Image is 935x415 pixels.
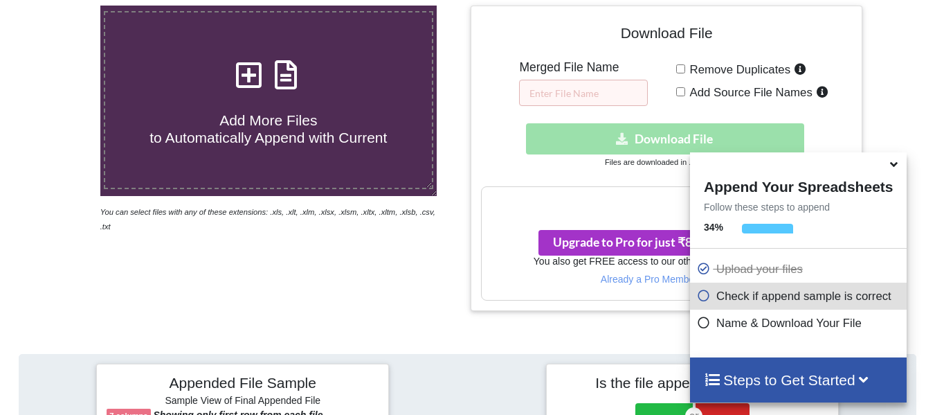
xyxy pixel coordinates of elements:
[482,256,851,267] h6: You also get FREE access to our other tool
[481,16,851,55] h4: Download File
[107,395,379,409] h6: Sample View of Final Appended File
[482,194,851,209] h3: Your files are more than 1 MB
[553,235,777,249] span: Upgrade to Pro for just ₹81 per month
[704,371,893,389] h4: Steps to Get Started
[697,288,903,305] p: Check if append sample is correct
[556,374,828,391] h4: Is the file appended correctly?
[685,63,791,76] span: Remove Duplicates
[107,374,379,394] h4: Appended File Sample
[690,175,907,195] h4: Append Your Spreadsheets
[100,208,435,231] i: You can select files with any of these extensions: .xls, .xlt, .xlm, .xlsx, .xlsm, .xltx, .xltm, ...
[685,86,813,99] span: Add Source File Names
[605,158,728,166] small: Files are downloaded in .xlsx format
[482,272,851,286] p: Already a Pro Member? Log In
[697,315,903,332] p: Name & Download Your File
[697,261,903,278] p: Upload your files
[690,200,907,214] p: Follow these steps to append
[519,60,648,75] h5: Merged File Name
[519,80,648,106] input: Enter File Name
[149,112,387,145] span: Add More Files to Automatically Append with Current
[704,222,723,233] b: 34 %
[538,230,792,256] button: Upgrade to Pro for just ₹81 per monthsmile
